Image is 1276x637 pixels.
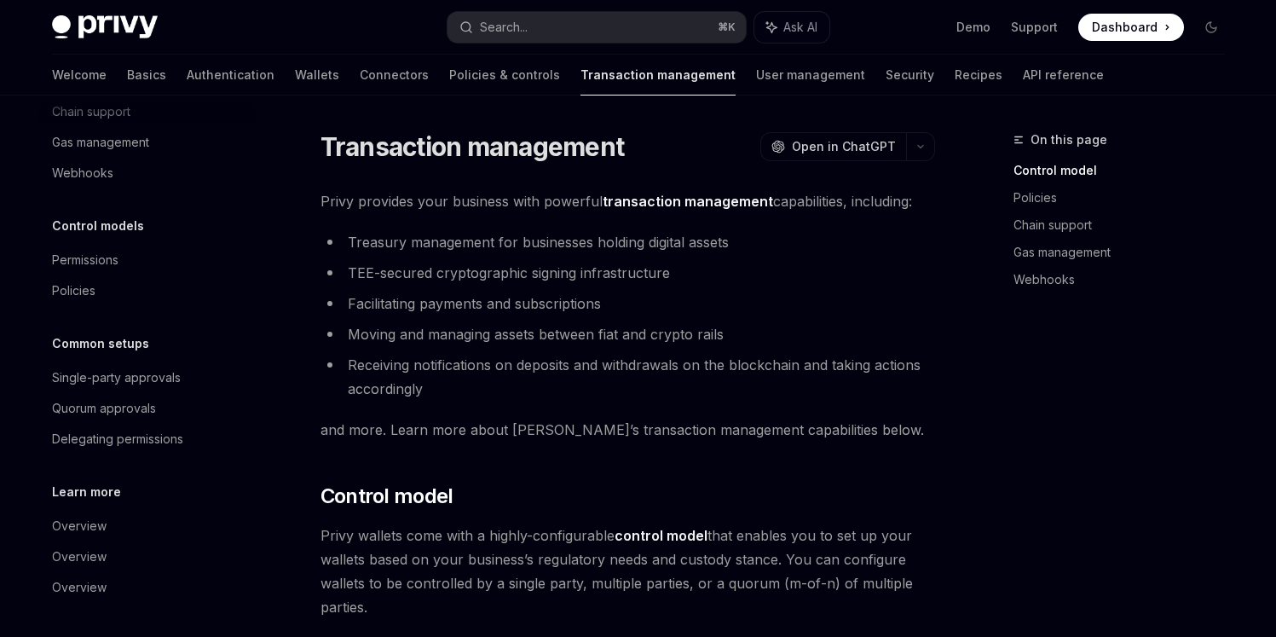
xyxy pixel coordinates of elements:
span: Dashboard [1092,19,1158,36]
span: Ask AI [783,19,817,36]
strong: transaction management [603,193,773,210]
a: Permissions [38,245,257,275]
a: Demo [956,19,990,36]
a: Connectors [360,55,429,96]
div: Overview [52,577,107,598]
span: and more. Learn more about [PERSON_NAME]’s transaction management capabilities below. [320,418,935,442]
a: Wallets [295,55,339,96]
a: Webhooks [1013,266,1238,293]
h5: Control models [52,216,144,236]
a: User management [756,55,865,96]
span: Control model [320,483,453,510]
a: control model [615,527,707,545]
div: Search... [480,17,528,38]
strong: control model [615,527,707,544]
li: Moving and managing assets between fiat and crypto rails [320,322,935,346]
div: Policies [52,281,95,301]
span: Privy wallets come with a highly-configurable that enables you to set up your wallets based on yo... [320,524,935,619]
a: Welcome [52,55,107,96]
li: Treasury management for businesses holding digital assets [320,230,935,254]
a: Security [886,55,934,96]
a: Gas management [1013,239,1238,266]
a: Recipes [955,55,1002,96]
a: Policies [38,275,257,306]
a: Basics [127,55,166,96]
div: Overview [52,547,107,567]
a: Webhooks [38,158,257,188]
h5: Learn more [52,482,121,502]
a: Overview [38,572,257,603]
a: Control model [1013,157,1238,184]
a: Support [1011,19,1058,36]
div: Webhooks [52,163,113,183]
a: Transaction management [580,55,736,96]
span: Open in ChatGPT [792,138,896,155]
button: Ask AI [754,12,829,43]
a: Dashboard [1078,14,1184,41]
h5: Common setups [52,333,149,354]
div: Permissions [52,250,118,270]
span: Privy provides your business with powerful capabilities, including: [320,189,935,213]
span: On this page [1031,130,1107,150]
a: Overview [38,511,257,541]
a: Overview [38,541,257,572]
a: API reference [1023,55,1104,96]
a: Chain support [1013,211,1238,239]
div: Single-party approvals [52,368,181,388]
a: Quorum approvals [38,393,257,424]
div: Gas management [52,132,149,153]
button: Search...⌘K [447,12,746,43]
li: Facilitating payments and subscriptions [320,292,935,316]
a: Gas management [38,127,257,158]
div: Overview [52,516,107,536]
div: Quorum approvals [52,398,156,419]
div: Delegating permissions [52,429,183,449]
span: ⌘ K [718,20,736,34]
button: Open in ChatGPT [760,132,906,161]
a: Authentication [187,55,274,96]
img: dark logo [52,15,158,39]
li: Receiving notifications on deposits and withdrawals on the blockchain and taking actions accordingly [320,353,935,401]
li: TEE-secured cryptographic signing infrastructure [320,261,935,285]
button: Toggle dark mode [1198,14,1225,41]
a: Delegating permissions [38,424,257,455]
a: Policies [1013,184,1238,211]
a: Single-party approvals [38,362,257,393]
h1: Transaction management [320,131,625,162]
a: Policies & controls [449,55,560,96]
